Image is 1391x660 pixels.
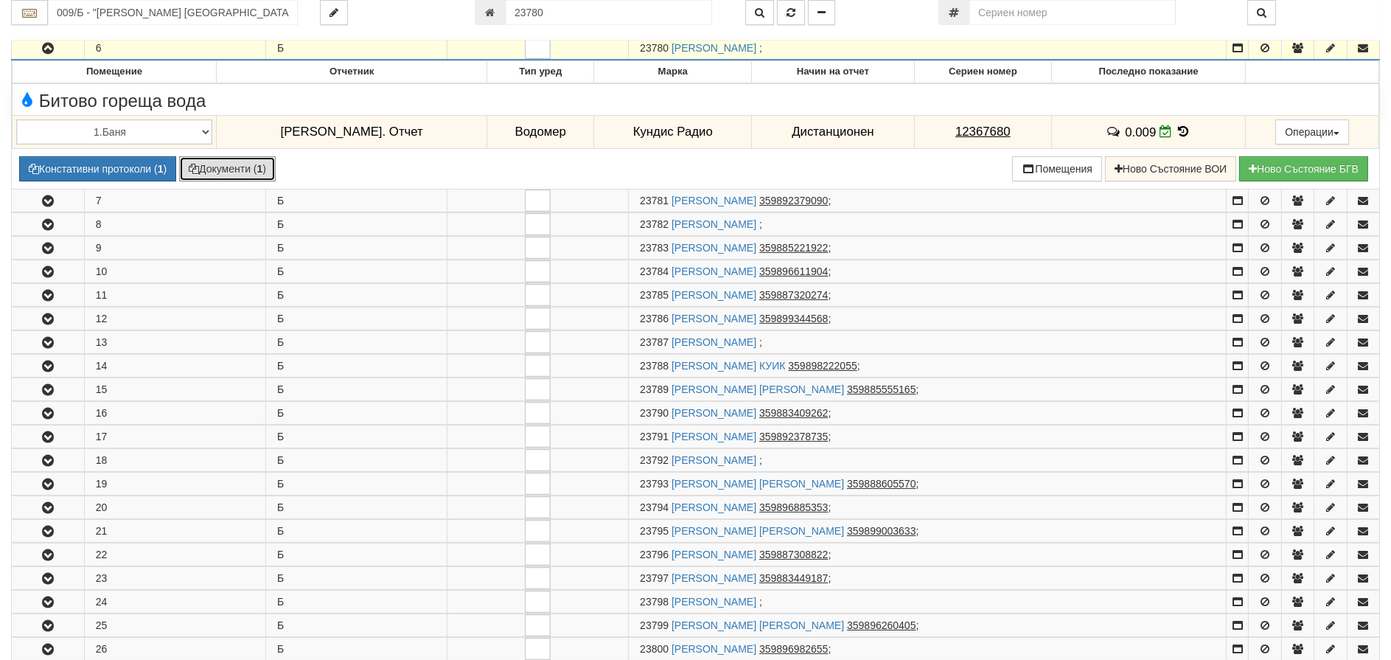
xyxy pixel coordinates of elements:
tcxspan: Call 359892378735 via 3CX [759,431,828,442]
button: Помещения [1012,156,1102,181]
span: Партида № [640,218,669,230]
a: [PERSON_NAME] [672,42,756,54]
td: Б [265,331,447,354]
span: [PERSON_NAME]. Отчет [281,125,423,139]
span: Партида № [640,619,669,631]
td: Б [265,190,447,212]
td: 25 [84,614,265,637]
span: Партида № [640,431,669,442]
td: Б [265,378,447,401]
td: Б [265,473,447,496]
td: ; [629,331,1227,354]
a: [PERSON_NAME] [PERSON_NAME] [672,383,844,395]
td: 24 [84,591,265,614]
th: Отчетник [216,61,487,83]
span: Партида № [640,289,669,301]
td: ; [629,567,1227,590]
a: [PERSON_NAME] [672,596,756,608]
td: 13 [84,331,265,354]
b: 1 [158,163,164,175]
a: [PERSON_NAME] [672,572,756,584]
span: Партида № [640,501,669,513]
td: ; [629,308,1227,330]
span: Партида № [640,407,669,419]
tcxspan: Call 359896885353 via 3CX [759,501,828,513]
td: 23 [84,567,265,590]
td: Б [265,37,447,60]
th: Тип уред [487,61,594,83]
td: ; [629,520,1227,543]
td: 16 [84,402,265,425]
td: Б [265,308,447,330]
a: [PERSON_NAME] [672,195,756,206]
button: Документи (1) [179,156,276,181]
button: Констативни протоколи (1) [19,156,176,181]
span: Партида № [640,242,669,254]
a: [PERSON_NAME] [672,265,756,277]
span: Партида № [640,195,669,206]
span: Партида № [640,313,669,324]
a: [PERSON_NAME] [672,501,756,513]
td: ; [629,237,1227,260]
td: ; [629,378,1227,401]
button: Операции [1275,119,1349,145]
td: 7 [84,190,265,212]
span: История на забележките [1106,125,1125,139]
td: 22 [84,543,265,566]
span: Партида № [640,596,669,608]
td: Б [265,284,447,307]
td: ; [629,190,1227,212]
span: 0.009 [1125,125,1156,139]
td: ; [629,260,1227,283]
td: Б [265,213,447,236]
tcxspan: Call 359892379090 via 3CX [759,195,828,206]
td: Б [265,496,447,519]
td: ; [629,591,1227,614]
td: Б [265,355,447,378]
td: Б [265,520,447,543]
td: 12 [84,308,265,330]
th: Марка [594,61,752,83]
td: Б [265,614,447,637]
span: Партида № [640,549,669,560]
span: История на показанията [1176,125,1192,139]
td: 8 [84,213,265,236]
td: 21 [84,520,265,543]
td: 17 [84,425,265,448]
td: ; [629,37,1227,60]
td: Б [265,425,447,448]
span: Партида № [640,265,669,277]
td: ; [629,473,1227,496]
span: Партида № [640,643,669,655]
span: Партида № [640,478,669,490]
a: [PERSON_NAME] [672,242,756,254]
tcxspan: Call 359887308822 via 3CX [759,549,828,560]
tcxspan: Call 359888605570 via 3CX [847,478,916,490]
tcxspan: Call 359887320274 via 3CX [759,289,828,301]
a: [PERSON_NAME] [672,407,756,419]
td: Кундис Радио [594,115,752,149]
a: [PERSON_NAME] [PERSON_NAME] [672,525,844,537]
td: Б [265,237,447,260]
span: Партида № [640,360,669,372]
td: Водомер [487,115,594,149]
a: [PERSON_NAME] [672,643,756,655]
td: Б [265,402,447,425]
td: 6 [84,37,265,60]
i: Редакция Отчет към 31/08/2025 [1160,125,1172,138]
a: [PERSON_NAME] [PERSON_NAME] [672,478,844,490]
tcxspan: Call 359885555165 via 3CX [847,383,916,395]
td: ; [629,496,1227,519]
a: [PERSON_NAME] [672,289,756,301]
td: 19 [84,473,265,496]
td: ; [629,614,1227,637]
span: Партида № [640,454,669,466]
td: Б [265,543,447,566]
td: 20 [84,496,265,519]
td: 15 [84,378,265,401]
th: Помещение [13,61,217,83]
tcxspan: Call 359899003633 via 3CX [847,525,916,537]
td: ; [629,402,1227,425]
a: [PERSON_NAME] [672,218,756,230]
td: ; [629,355,1227,378]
